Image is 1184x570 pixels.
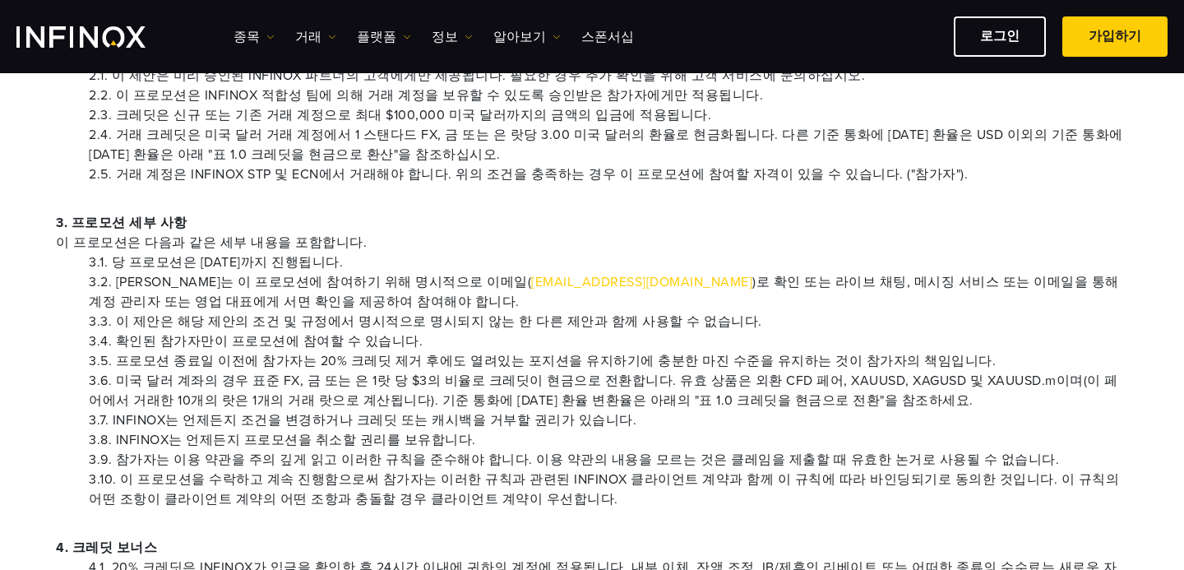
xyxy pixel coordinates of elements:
span: 이 프로모션은 다음과 같은 세부 내용을 포함합니다. [56,233,1128,253]
li: 2.2. 이 프로모션은 INFINOX 적합성 팀에 의해 거래 계정을 보유할 수 있도록 승인받은 참가자에게만 적용됩니다. [89,86,1128,105]
li: 3.8. INFINOX는 언제든지 프로모션을 취소할 권리를 보유합니다. [89,430,1128,450]
li: 2.3. 크레딧은 신규 또는 기존 거래 계정으로 최대 $100,000 미국 달러까지의 금액의 입금에 적용됩니다. [89,105,1128,125]
a: 알아보기 [493,27,561,47]
li: 2.1. 이 제안은 미리 승인된 INFINOX 파트너의 고객에게만 제공됩니다. 필요한 경우 추가 확인을 위해 고객 서비스에 문의하십시오. [89,66,1128,86]
p: 4. 크레딧 보너스 [56,538,1128,558]
a: 로그인 [954,16,1046,57]
a: 스폰서십 [581,27,634,47]
li: 3.10. 이 프로모션을 수락하고 계속 진행함으로써 참가자는 이러한 규칙과 관련된 INFINOX 클라이언트 계약과 함께 이 규칙에 따라 바인딩되기로 동의한 것입니다. 이 규칙... [89,470,1128,509]
a: 종목 [234,27,275,47]
li: 3.1. 당 프로모션은 [DATE]까지 진행됩니다. [89,253,1128,272]
li: 3.7. INFINOX는 언제든지 조건을 변경하거나 크레딧 또는 캐시백을 거부할 권리가 있습니다. [89,410,1128,430]
li: 2.4. 거래 크레딧은 미국 달러 거래 계정에서 1 스탠다드 FX, 금 또는 은 랏당 3.00 미국 달러의 환율로 현금화됩니다. 다른 기준 통화에 [DATE] 환율은 USD ... [89,125,1128,165]
li: 3.6. 미국 달러 계좌의 경우 표준 FX, 금 또는 은 1랏 당 $3의 비율로 크레딧이 현금으로 전환합니다. 유효 상품은 외환 CFD 페어, XAUUSD, XAGUSD 및 ... [89,371,1128,410]
li: 3.2. [PERSON_NAME]는 이 프로모션에 참여하기 위해 명시적으로 이메일( )로 확인 또는 라이브 채팅, 메시징 서비스 또는 이메일을 통해 계정 관리자 또는 영업 대... [89,272,1128,312]
li: 3.9. 참가자는 이용 약관을 주의 깊게 읽고 이러한 규칙을 준수해야 합니다. 이용 약관의 내용을 모르는 것은 클레임을 제출할 때 유효한 논거로 사용될 수 없습니다. [89,450,1128,470]
li: 3.5. 프로모션 종료일 이전에 참가자는 20% 크레딧 제거 후에도 열려있는 포지션을 유지하기에 충분한 마진 수준을 유지하는 것이 참가자의 책임입니다. [89,351,1128,371]
a: 플랫폼 [357,27,411,47]
a: 거래 [295,27,336,47]
li: 3.4. 확인된 참가자만이 프로모션에 참여할 수 있습니다. [89,331,1128,351]
li: 2.5. 거래 계정은 INFINOX STP 및 ECN에서 거래해야 합니다. 위의 조건을 충족하는 경우 이 프로모션에 참여할 자격이 있을 수 있습니다. ("참가자"). [89,165,1128,184]
a: 가입하기 [1062,16,1168,57]
a: 정보 [432,27,473,47]
p: 3. 프로모션 세부 사항 [56,213,1128,253]
a: INFINOX Logo [16,26,184,48]
li: 3.3. 이 제안은 해당 제안의 조건 및 규정에서 명시적으로 명시되지 않는 한 다른 제안과 함께 사용할 수 없습니다. [89,312,1128,331]
a: [EMAIL_ADDRESS][DOMAIN_NAME] [531,274,752,290]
